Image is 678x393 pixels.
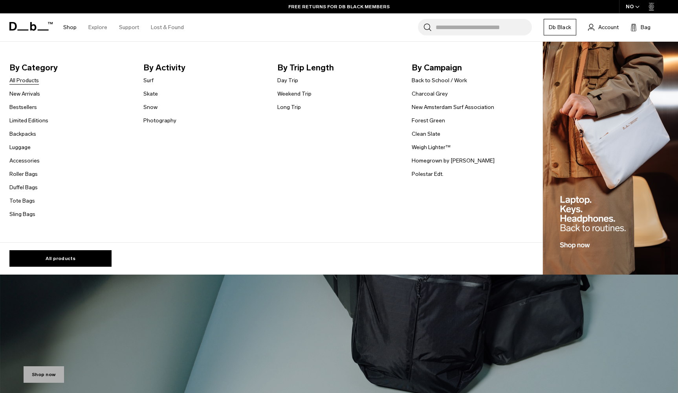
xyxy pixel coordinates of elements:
a: Skate [143,90,158,98]
a: New Arrivals [9,90,40,98]
a: Homegrown by [PERSON_NAME] [412,157,495,165]
span: Account [598,23,619,31]
a: Photography [143,116,176,125]
a: Duffel Bags [9,183,38,192]
a: New Amsterdam Surf Association [412,103,494,111]
nav: Main Navigation [57,13,190,41]
a: Db Black [544,19,576,35]
span: Bag [641,23,651,31]
a: Tote Bags [9,197,35,205]
a: All Products [9,76,39,85]
a: Lost & Found [151,13,184,41]
a: Charcoal Grey [412,90,448,98]
a: Long Trip [277,103,301,111]
a: Limited Editions [9,116,48,125]
a: Luggage [9,143,31,151]
a: Shop [63,13,77,41]
a: Bestsellers [9,103,37,111]
a: FREE RETURNS FOR DB BLACK MEMBERS [288,3,390,10]
span: By Activity [143,61,265,74]
a: Forest Green [412,116,445,125]
img: Db [543,42,678,275]
a: Snow [143,103,158,111]
a: Accessories [9,157,40,165]
a: Account [588,22,619,32]
a: All products [9,250,112,267]
a: Roller Bags [9,170,38,178]
a: Back to School / Work [412,76,467,85]
button: Bag [630,22,651,32]
span: By Campaign [412,61,533,74]
a: Day Trip [277,76,298,85]
a: Polestar Edt. [412,170,443,178]
span: By Trip Length [277,61,399,74]
a: Explore [88,13,107,41]
a: Clean Slate [412,130,440,138]
a: Backpacks [9,130,36,138]
a: Surf [143,76,154,85]
a: Weekend Trip [277,90,312,98]
a: Support [119,13,139,41]
a: Sling Bags [9,210,35,218]
span: By Category [9,61,131,74]
a: Weigh Lighter™ [412,143,451,151]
